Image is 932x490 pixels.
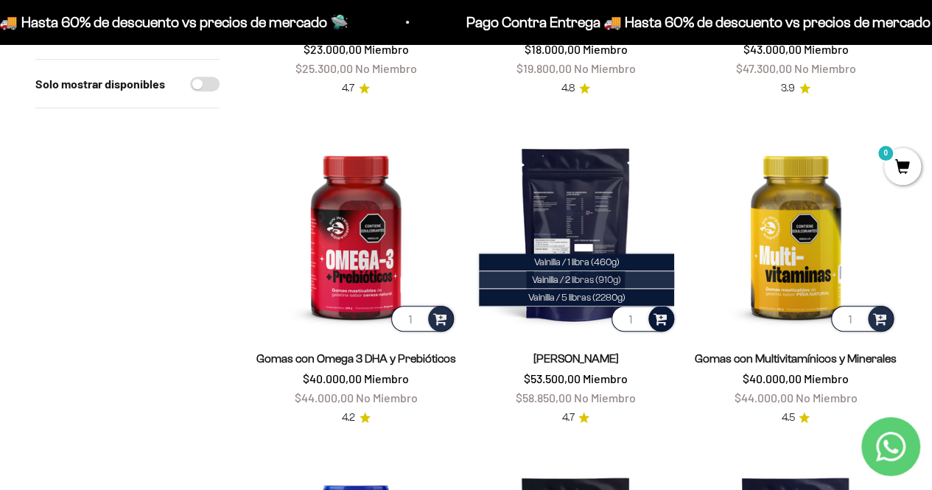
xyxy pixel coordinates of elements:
a: 4.54.5 de 5.0 estrellas [781,410,810,426]
span: No Miembro [793,61,855,75]
span: Miembro [582,42,627,56]
span: Vainilla / 2 libras (910g) [532,274,621,285]
a: 0 [884,160,921,176]
span: $18.000,00 [524,42,580,56]
span: No Miembro [573,61,635,75]
span: 4.7 [342,80,354,97]
mark: 0 [877,144,894,162]
a: 4.24.2 de 5.0 estrellas [342,410,371,426]
span: Miembro [804,371,849,385]
a: 3.93.9 de 5.0 estrellas [781,80,810,97]
span: $58.850,00 [516,391,572,405]
a: Gomas con Multivitamínicos y Minerales [695,352,897,365]
a: 4.84.8 de 5.0 estrellas [561,80,590,97]
span: Miembro [583,371,628,385]
a: [PERSON_NAME] [533,352,618,365]
span: Miembro [803,42,848,56]
span: $47.300,00 [735,61,791,75]
span: No Miembro [795,391,857,405]
a: 4.74.7 de 5.0 estrellas [342,80,370,97]
label: Solo mostrar disponibles [35,74,165,94]
img: Proteína Whey - Vainilla [474,133,676,335]
span: Miembro [364,371,409,385]
span: 3.9 [781,80,795,97]
span: 4.5 [781,410,794,426]
span: No Miembro [355,61,417,75]
span: $40.000,00 [743,371,802,385]
span: No Miembro [574,391,636,405]
span: $19.800,00 [516,61,571,75]
span: No Miembro [356,391,418,405]
span: Miembro [364,42,409,56]
span: 4.7 [561,410,574,426]
span: Vainilla / 1 libra (460g) [534,256,620,267]
a: 4.74.7 de 5.0 estrellas [561,410,589,426]
span: $25.300,00 [295,61,353,75]
span: $43.000,00 [743,42,801,56]
span: $53.500,00 [524,371,581,385]
span: 4.8 [561,80,575,97]
span: $23.000,00 [304,42,362,56]
span: 4.2 [342,410,355,426]
a: Gomas con Omega 3 DHA y Prebióticos [256,352,456,365]
span: $44.000,00 [734,391,793,405]
span: $40.000,00 [303,371,362,385]
span: $44.000,00 [295,391,354,405]
span: Vainilla / 5 libras (2280g) [528,292,626,303]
